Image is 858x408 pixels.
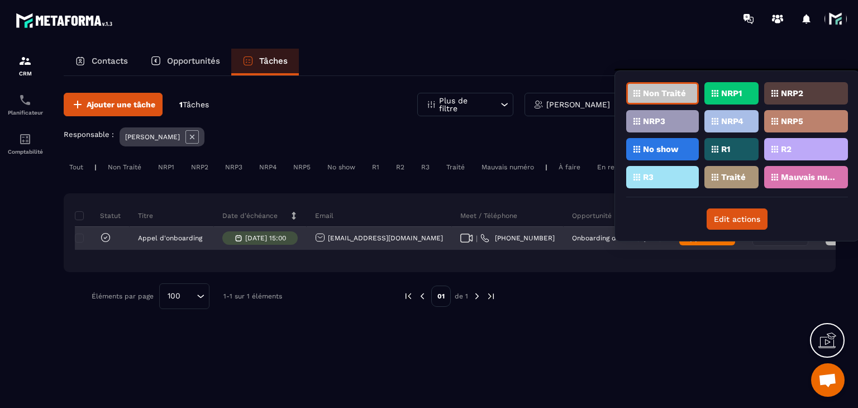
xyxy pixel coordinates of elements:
[643,145,679,153] p: No show
[315,211,333,220] p: Email
[3,124,47,163] a: accountantaccountantComptabilité
[92,56,128,66] p: Contacts
[781,117,803,125] p: NRP5
[476,160,540,174] div: Mauvais numéro
[254,160,282,174] div: NRP4
[721,173,746,181] p: Traité
[64,93,163,116] button: Ajouter une tâche
[185,160,214,174] div: NRP2
[139,49,231,75] a: Opportunités
[288,160,316,174] div: NRP5
[553,160,586,174] div: À faire
[87,99,155,110] span: Ajouter une tâche
[572,211,612,220] p: Opportunité
[183,100,209,109] span: Tâches
[416,160,435,174] div: R3
[78,211,121,220] p: Statut
[18,54,32,68] img: formation
[643,117,665,125] p: NRP3
[18,132,32,146] img: accountant
[476,234,478,243] span: |
[486,291,496,301] img: next
[159,283,209,309] div: Search for option
[721,117,743,125] p: NRP4
[643,89,686,97] p: Non Traité
[184,290,194,302] input: Search for option
[460,211,517,220] p: Meet / Téléphone
[455,292,468,301] p: de 1
[721,89,742,97] p: NRP1
[222,211,278,220] p: Date d’échéance
[3,70,47,77] p: CRM
[94,163,97,171] p: |
[417,291,427,301] img: prev
[707,208,768,230] button: Edit actions
[546,101,610,108] p: [PERSON_NAME]
[643,173,654,181] p: R3
[441,160,470,174] div: Traité
[92,292,154,300] p: Éléments par page
[18,93,32,107] img: scheduler
[439,97,488,112] p: Plus de filtre
[3,149,47,155] p: Comptabilité
[403,291,413,301] img: prev
[811,363,845,397] div: Ouvrir le chat
[245,234,286,242] p: [DATE] 15:00
[152,160,180,174] div: NRP1
[3,46,47,85] a: formationformationCRM
[781,173,835,181] p: Mauvais numéro
[721,145,730,153] p: R1
[102,160,147,174] div: Non Traité
[592,160,634,174] div: En retard
[16,10,116,31] img: logo
[259,56,288,66] p: Tâches
[64,49,139,75] a: Contacts
[390,160,410,174] div: R2
[366,160,385,174] div: R1
[781,89,803,97] p: NRP2
[125,133,180,141] p: [PERSON_NAME]
[64,130,114,139] p: Responsable :
[3,85,47,124] a: schedulerschedulerPlanificateur
[572,234,662,242] p: Onboarding d'essai (7 jours)
[164,290,184,302] span: 100
[138,211,153,220] p: Titre
[781,145,792,153] p: R2
[179,99,209,110] p: 1
[472,291,482,301] img: next
[167,56,220,66] p: Opportunités
[220,160,248,174] div: NRP3
[3,110,47,116] p: Planificateur
[138,234,202,242] p: Appel d'onboarding
[431,286,451,307] p: 01
[322,160,361,174] div: No show
[545,163,547,171] p: |
[480,234,555,243] a: [PHONE_NUMBER]
[231,49,299,75] a: Tâches
[64,160,89,174] div: Tout
[223,292,282,300] p: 1-1 sur 1 éléments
